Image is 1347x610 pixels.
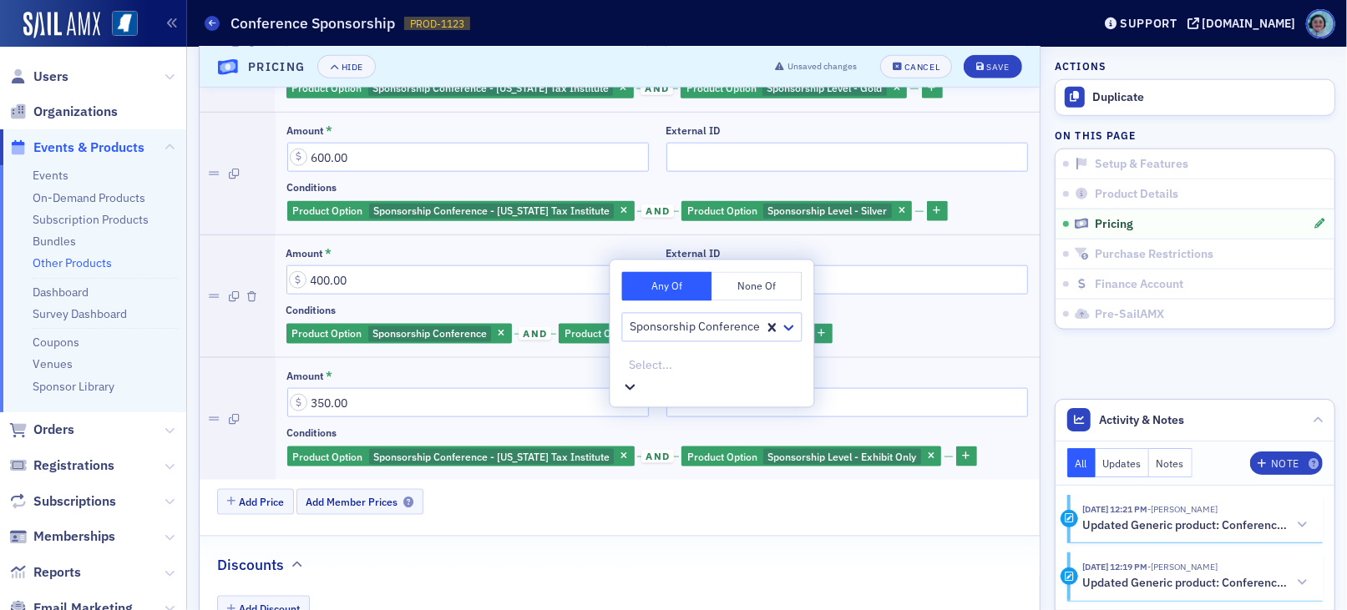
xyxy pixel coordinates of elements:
div: Conditions [287,181,337,194]
span: Sponsorship Conference - [US_STATE] Tax Institute [372,81,609,94]
span: Product Details [1095,187,1178,202]
div: Sponsorship Level - Exhibit Only [681,446,941,467]
span: Sponsorship Conference - [US_STATE] Tax Institute [373,450,610,463]
span: Sponsorship Conference [372,326,487,340]
span: Subscriptions [33,492,116,511]
span: PROD-1123 [410,17,464,31]
span: Reports [33,563,81,582]
span: and [641,450,674,463]
span: Organizations [33,103,118,121]
div: Amount [286,247,324,260]
h4: Actions [1055,58,1106,73]
div: Sponsorship Level - Bronze [559,324,797,345]
h5: Updated Generic product: Conference Sponsorship [1082,576,1287,591]
span: Profile [1306,9,1335,38]
a: View Homepage [100,11,138,39]
button: Add Price [217,489,294,515]
span: Product Option [293,450,363,463]
a: Dashboard [33,285,89,300]
button: Duplicate [1056,80,1334,115]
div: Sponsorship Conference - Mississippi Tax Institute [287,446,635,467]
span: Unsaved changes [787,60,857,73]
input: 0.00 [287,388,649,417]
div: Sponsorship Conference - Mississippi Tax Institute [286,78,634,99]
h1: Conference Sponsorship [231,13,396,33]
a: Users [9,68,68,86]
span: Luke Abell [1147,561,1218,572]
a: Subscriptions [9,492,116,511]
div: Amount [287,124,325,137]
button: None Of [712,271,803,300]
a: Survey Dashboard [33,306,127,321]
div: Save [986,63,1009,72]
button: and [514,327,556,340]
div: Sponsorship Conference - Mississippi Tax Institute [287,201,635,222]
span: Pre-SailAMX [1095,307,1164,322]
div: Hide [342,63,363,72]
abbr: This field is required [326,124,332,136]
img: SailAMX [112,11,138,37]
button: Save [964,55,1021,78]
span: Users [33,68,68,86]
div: Activity [1061,567,1078,585]
span: Activity & Notes [1100,411,1185,429]
button: and [637,204,679,218]
div: External ID [666,247,720,260]
span: Add Member Prices [306,496,414,508]
abbr: This field is required [326,370,332,381]
span: Memberships [33,527,115,546]
button: Notes [1149,448,1193,477]
div: Sponsorship Level - Silver [681,201,912,222]
a: Events [33,168,68,183]
abbr: This field is required [325,247,332,259]
a: Reports [9,563,81,582]
span: Pricing [1095,217,1133,232]
time: 8/1/2025 12:21 PM [1082,503,1147,515]
a: Events & Products [9,139,144,157]
span: Sponsorship Level - Silver [767,204,887,217]
span: Registrations [33,456,114,475]
span: Sponsorship Level - Gold [767,81,882,94]
a: Registrations [9,456,114,475]
div: Amount [287,370,325,382]
span: Product Option [686,81,757,94]
button: All [1067,448,1096,477]
span: and [641,204,674,218]
a: Organizations [9,103,118,121]
a: Subscription Products [33,212,149,227]
span: Product Option [292,326,362,340]
div: Sponsorship Level - Gold [681,78,907,99]
span: Product Option [687,450,757,463]
button: Updated Generic product: Conference Sponsorship [1082,574,1311,592]
a: Coupons [33,335,79,350]
span: Product Option [292,81,362,94]
a: Sponsor Library [33,379,114,394]
button: Hide [317,55,376,78]
button: [DOMAIN_NAME] [1187,18,1302,29]
div: Duplicate [1092,90,1326,105]
span: Setup & Features [1095,157,1188,172]
a: Bundles [33,234,76,249]
a: Memberships [9,527,115,546]
span: Product Option [687,204,757,217]
div: Note [1271,459,1299,468]
span: Product Option [293,204,363,217]
time: 8/1/2025 12:19 PM [1082,561,1147,572]
img: SailAMX [23,12,100,38]
button: Cancel [880,55,952,78]
button: Add Member Prices [296,489,423,515]
h2: Discounts [217,554,284,576]
span: and [641,82,673,95]
span: Finance Account [1095,277,1183,292]
div: Support [1120,16,1177,31]
a: Orders [9,421,74,439]
button: and [636,82,678,95]
button: Updates [1096,448,1150,477]
span: Sponsorship Level - Exhibit Only [767,450,916,463]
span: Product Option [565,326,635,340]
span: Orders [33,421,74,439]
h4: Pricing [248,58,306,76]
div: External ID [666,124,721,137]
div: [DOMAIN_NAME] [1203,16,1296,31]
